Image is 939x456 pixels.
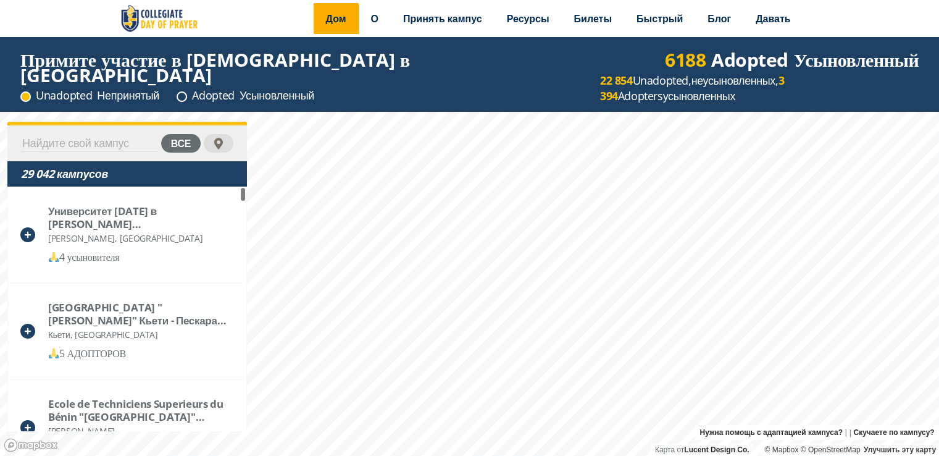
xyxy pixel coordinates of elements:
font: Университет [DATE] в [PERSON_NAME] ([GEOGRAPHIC_DATA]) [48,204,162,244]
a: OpenStreetMap [801,445,861,454]
font: Нужна помощь с адаптацией кампуса? [699,428,842,437]
div: Unadopted, Adopters [600,73,919,104]
font: 29 042 кампусов [21,166,108,181]
div: Ecole de Techniciens Superieurs du Bénin "Université de La Grace" (ECO.TE.S Bénin) [48,397,233,423]
font: усыновленных [662,88,735,103]
div: Adopted [177,88,314,103]
font: | [849,428,851,437]
font: [PERSON_NAME], [GEOGRAPHIC_DATA] [48,232,202,244]
a: Логотип Mapbox [4,438,58,452]
font: Блог [707,12,731,25]
font: О [371,12,378,25]
a: Ресурсы [495,3,562,34]
font: неусыновленных, [691,73,778,88]
a: Картбокс [764,445,798,454]
font: © Mapbox [764,445,798,454]
a: Скучаете по кампусу? [853,425,934,440]
div: Университет 1 декабря 1918 г. в Алба Юлия (UAB) [48,205,233,230]
font: 6188 [665,47,706,72]
font: Ecole de Techniciens Superieurs du Bénin "[GEOGRAPHIC_DATA]" (ECO.TE.S Bénin) [48,397,223,437]
font: Быстрый [636,12,683,25]
font: Скучаете по кампусу? [853,428,934,437]
font: Дом [326,12,346,25]
a: О [359,3,391,34]
font: Билеты [574,12,611,25]
font: Давать [756,12,791,25]
a: Дом [314,3,359,34]
input: Найдите свой кампус [21,135,158,152]
font: Кьети, [GEOGRAPHIC_DATA] [48,329,158,340]
a: Улучшить эту карту [864,445,936,454]
font: все [171,137,191,150]
a: Блог [695,3,743,34]
font: 5 АДОПТОРОВ [59,347,126,360]
font: [GEOGRAPHIC_DATA] "[PERSON_NAME]" Кьети - Пескара (Уд'А) [48,300,227,340]
font: 4 усыновителя [59,250,119,264]
div: Unadopted [20,88,159,103]
font: 3 394 [600,73,784,103]
a: Давать [743,3,803,34]
font: Принять кампус [403,12,482,25]
font: Непринятый [97,88,159,103]
font: Map feedback [864,445,936,454]
div: Adopted [665,52,919,67]
font: Усыновленный [240,88,314,103]
font: Примите участие в [DEMOGRAPHIC_DATA] в [GEOGRAPHIC_DATA] [20,47,410,88]
a: Быстрый [624,3,695,34]
font: Ресурсы [507,12,549,25]
font: Карта от [655,445,684,454]
div: Университет дельи-студи "Габриэле д'Аннунцио" Кьети - Пескара (Уд'А) [48,301,233,327]
img: 🙏 [49,252,59,262]
a: Нужна помощь с адаптацией кампуса? [699,425,842,440]
font: [PERSON_NAME] [48,425,115,437]
font: 22 854 [600,73,633,88]
img: 🙏 [49,348,59,358]
a: Lucent Design Co. [684,445,749,454]
a: Принять кампус [391,3,495,34]
div: | [695,425,939,440]
font: © OpenStreetMap [801,445,861,454]
font: Усыновленный [794,47,919,72]
a: Билеты [561,3,624,34]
